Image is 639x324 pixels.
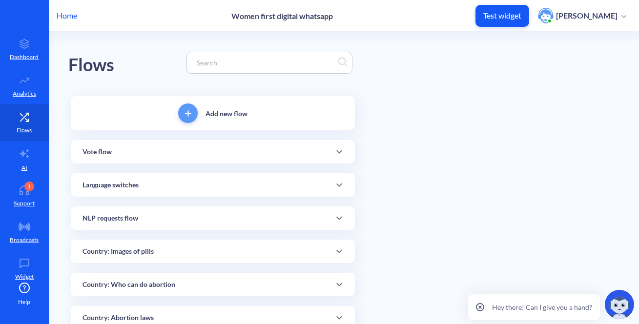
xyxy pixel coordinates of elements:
[71,140,355,163] div: Vote flow
[15,272,34,281] p: Widget
[82,280,175,290] p: Country: Who can do abortion
[533,7,631,24] button: user photo[PERSON_NAME]
[82,313,154,323] p: Country: Abortion laws
[68,51,114,79] div: Flows
[82,213,138,223] p: NLP requests flow
[475,5,529,27] button: Test widget
[14,199,35,208] p: Support
[82,147,112,157] p: Vote flow
[21,163,27,172] p: AI
[605,290,634,319] img: copilot-icon.svg
[82,180,139,190] p: Language switches
[19,298,31,306] span: Help
[13,89,36,98] p: Analytics
[71,206,355,230] div: NLP requests flow
[71,240,355,263] div: Country: Images of pills
[231,11,333,20] p: Women first digital whatsapp
[10,236,39,244] p: Broadcasts
[483,11,521,20] p: Test widget
[71,173,355,197] div: Language switches
[538,8,554,23] img: user photo
[10,53,39,61] p: Dashboard
[71,273,355,296] div: Country: Who can do abortion
[24,182,34,191] div: 1
[57,10,77,21] p: Home
[178,103,198,123] button: add
[556,10,618,21] p: [PERSON_NAME]
[206,108,247,119] p: Add new flow
[492,302,592,312] p: Hey there! Can I give you a hand?
[82,246,154,257] p: Country: Images of pills
[192,57,338,68] input: Search
[17,126,32,135] p: Flows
